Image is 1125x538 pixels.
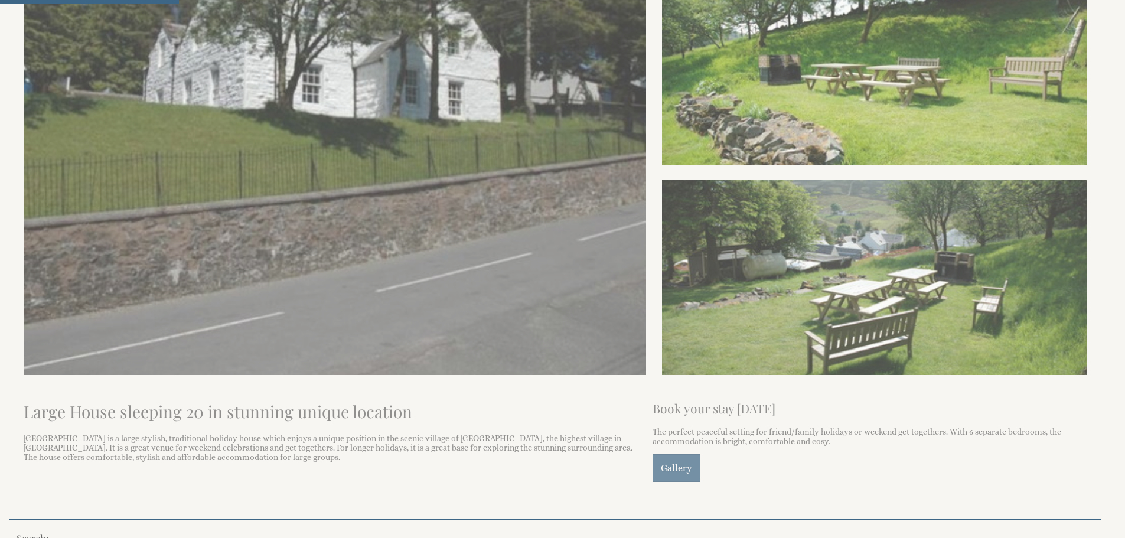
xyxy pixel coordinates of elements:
[653,400,1087,416] h2: Book your stay [DATE]
[24,433,638,462] p: [GEOGRAPHIC_DATA] is a large stylish, traditional holiday house which enjoys a unique position in...
[24,400,638,422] h1: Large House sleeping 20 in stunning unique location
[653,454,700,482] a: Gallery
[653,427,1087,446] p: The perfect peaceful setting for friend/family holidays or weekend get togethers. With 6 separate...
[662,180,1087,389] img: DSC_9918.original.full.jpg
